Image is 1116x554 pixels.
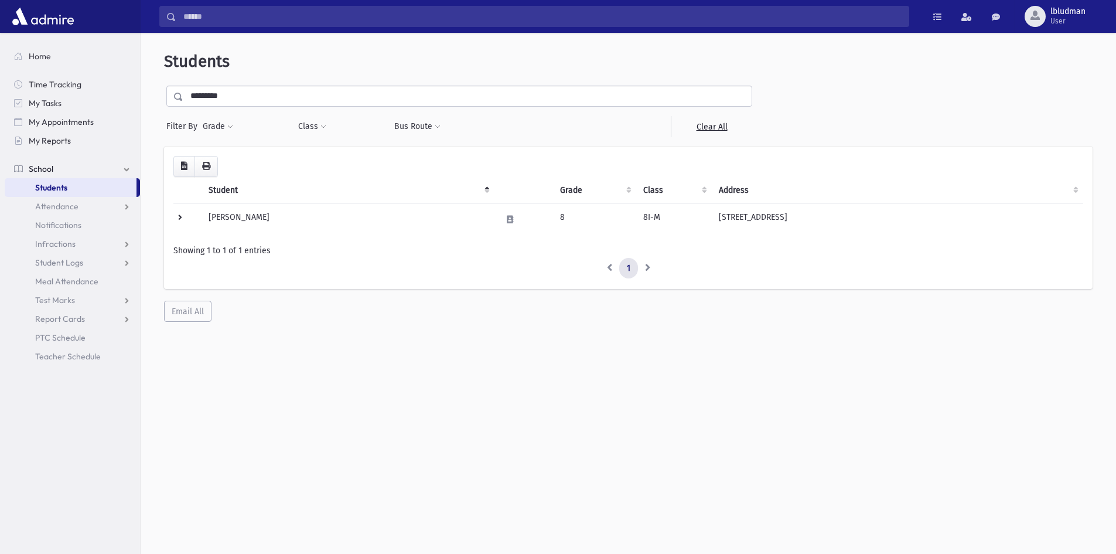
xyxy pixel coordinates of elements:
button: Print [194,156,218,177]
span: Notifications [35,220,81,230]
td: [PERSON_NAME] [202,203,494,235]
a: Home [5,47,140,66]
span: My Reports [29,135,71,146]
span: School [29,164,53,174]
span: Time Tracking [29,79,81,90]
span: Home [29,51,51,62]
a: Report Cards [5,310,140,328]
span: Student Logs [35,257,83,268]
th: Class: activate to sort column ascending [636,177,712,204]
a: My Reports [5,131,140,150]
a: My Tasks [5,94,140,113]
td: 8 [553,203,636,235]
a: Test Marks [5,291,140,310]
span: Infractions [35,239,76,249]
span: My Tasks [29,98,62,108]
a: Notifications [5,216,140,234]
a: Students [5,178,136,197]
span: Teacher Schedule [35,351,101,362]
a: 1 [619,258,638,279]
span: lbludman [1050,7,1086,16]
a: Student Logs [5,253,140,272]
button: Bus Route [394,116,441,137]
span: Attendance [35,201,79,212]
th: Student: activate to sort column descending [202,177,494,204]
td: [STREET_ADDRESS] [712,203,1083,235]
button: CSV [173,156,195,177]
a: Meal Attendance [5,272,140,291]
a: Teacher Schedule [5,347,140,366]
span: Students [35,182,67,193]
button: Email All [164,301,211,322]
span: Meal Attendance [35,276,98,287]
input: Search [176,6,909,27]
span: Students [164,52,230,71]
a: School [5,159,140,178]
span: My Appointments [29,117,94,127]
span: Report Cards [35,314,85,324]
div: Showing 1 to 1 of 1 entries [173,244,1083,257]
a: Clear All [671,116,752,137]
a: Time Tracking [5,75,140,94]
button: Class [298,116,327,137]
button: Grade [202,116,234,137]
th: Grade: activate to sort column ascending [553,177,636,204]
a: My Appointments [5,113,140,131]
span: PTC Schedule [35,332,86,343]
span: Filter By [166,120,202,132]
span: User [1050,16,1086,26]
td: 8I-M [636,203,712,235]
a: Attendance [5,197,140,216]
th: Address: activate to sort column ascending [712,177,1083,204]
a: PTC Schedule [5,328,140,347]
span: Test Marks [35,295,75,305]
img: AdmirePro [9,5,77,28]
a: Infractions [5,234,140,253]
